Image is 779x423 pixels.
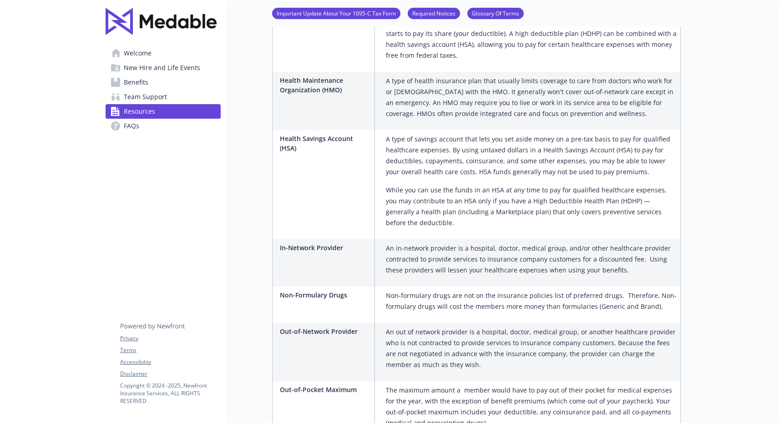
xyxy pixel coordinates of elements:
a: Disclaimer [120,370,220,378]
span: Resources [124,104,155,119]
a: Glossary Of Terms [467,9,524,17]
p: A plan with a higher deductible than a traditional insurance plan. The monthly premium is usually... [386,6,677,61]
p: An out of network provider is a hospital, doctor, medical group, or another healthcare provider w... [386,327,677,370]
a: New Hire and Life Events [106,60,221,75]
a: Terms [120,346,220,354]
span: New Hire and Life Events [124,60,200,75]
a: Important Update About Your 1095-C Tax Form [272,9,400,17]
p: Non-formulary drugs are not on the insurance policies list of preferred drugs. Therefore, Non-for... [386,290,677,312]
p: A type of savings account that lets you set aside money on a pre-tax basis to pay for qualified h... [386,134,677,177]
span: FAQs [124,119,139,133]
span: Welcome [124,46,152,60]
a: Resources [106,104,221,119]
p: In-Network Provider [280,243,371,252]
p: An in-network provider is a hospital, doctor, medical group, and/or other healthcare provider con... [386,243,677,276]
a: Benefits [106,75,221,90]
a: Welcome [106,46,221,60]
p: Health Savings Account (HSA) [280,134,371,153]
p: Out-of-Pocket Maximum [280,385,371,394]
span: Team Support [124,90,167,104]
a: FAQs [106,119,221,133]
a: Accessibility [120,358,220,366]
a: Privacy [120,334,220,342]
p: Health Maintenance Organization (HMO) [280,76,371,95]
p: While you can use the funds in an HSA at any time to pay for qualified healthcare expenses, you m... [386,185,677,228]
p: Out-of-Network Provider [280,327,371,336]
a: Required Notices [408,9,460,17]
p: A type of health insurance plan that usually limits coverage to care from doctors who work for or... [386,76,677,119]
p: Copyright © 2024 - 2025 , Newfront Insurance Services, ALL RIGHTS RESERVED [120,382,220,405]
p: Non-Formulary Drugs [280,290,371,300]
span: Benefits [124,75,148,90]
a: Team Support [106,90,221,104]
